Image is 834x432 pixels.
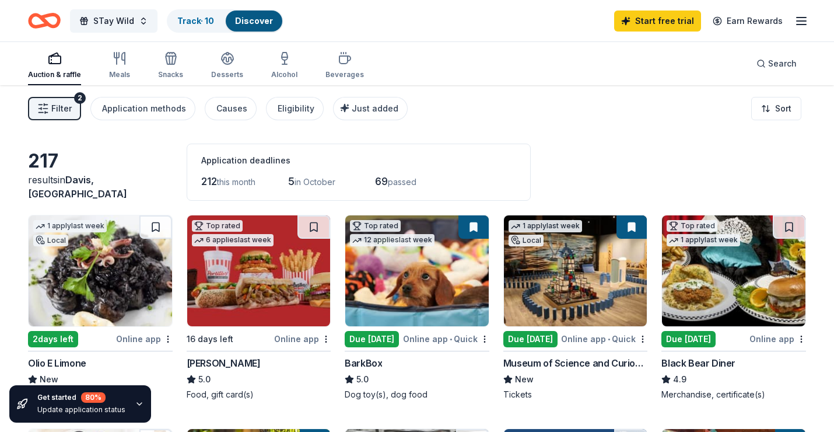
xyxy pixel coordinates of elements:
div: Desserts [211,70,243,79]
button: STay Wild [70,9,157,33]
div: Top rated [192,220,243,232]
div: Alcohol [271,70,297,79]
div: 1 apply last week [33,220,107,232]
span: 5.0 [198,372,211,386]
span: • [450,335,452,344]
span: New [40,372,58,386]
span: in October [295,177,335,187]
img: Image for Portillo's [187,215,331,326]
a: Start free trial [614,11,701,32]
button: Auction & raffle [28,47,81,85]
div: Beverages [325,70,364,79]
span: New [515,372,534,386]
div: Update application status [37,405,125,414]
div: Application methods [102,102,186,116]
div: Food, gift card(s) [187,389,331,400]
button: Alcohol [271,47,297,85]
div: Due [DATE] [661,331,716,347]
div: 217 [28,149,173,173]
div: 6 applies last week [192,234,274,246]
button: Search [747,52,806,75]
div: [PERSON_NAME] [187,356,261,370]
span: 212 [201,175,217,187]
button: Causes [205,97,257,120]
div: 16 days left [187,332,233,346]
img: Image for BarkBox [345,215,489,326]
div: 1 apply last week [509,220,582,232]
div: Causes [216,102,247,116]
span: Filter [51,102,72,116]
div: Museum of Science and Curiosity [503,356,648,370]
div: Merchandise, certificate(s) [661,389,806,400]
span: Davis, [GEOGRAPHIC_DATA] [28,174,127,200]
span: passed [388,177,416,187]
img: Image for Black Bear Diner [662,215,805,326]
span: Search [768,57,797,71]
div: 2 [74,92,86,104]
div: 2 days left [28,331,78,347]
a: Discover [235,16,273,26]
a: Image for Portillo'sTop rated6 applieslast week16 days leftOnline app[PERSON_NAME]5.0Food, gift c... [187,215,331,400]
span: • [608,335,610,344]
img: Image for Museum of Science and Curiosity [504,215,647,326]
div: Local [509,235,544,246]
span: 69 [375,175,388,187]
button: Desserts [211,47,243,85]
span: 4.9 [673,372,686,386]
a: Earn Rewards [706,11,790,32]
a: Image for Black Bear DinerTop rated1 applylast weekDue [DATE]Online appBlack Bear Diner4.9Merchan... [661,215,806,400]
button: Track· 10Discover [167,9,283,33]
span: this month [217,177,255,187]
div: Tickets [503,389,648,400]
div: Online app [116,332,173,346]
div: Online app Quick [561,332,647,346]
div: 80 % [81,392,106,403]
span: Sort [775,102,791,116]
button: Sort [751,97,801,120]
span: 5.0 [356,372,369,386]
div: Online app [274,332,331,346]
img: Image for Olio E Limone [29,215,172,326]
button: Application methods [90,97,195,120]
div: Top rated [667,220,717,232]
a: Home [28,7,61,34]
div: Auction & raffle [28,70,81,79]
a: Image for Olio E Limone1 applylast weekLocal2days leftOnline appOlio E LimoneNewFood, gift card(s) [28,215,173,400]
div: Application deadlines [201,154,516,168]
span: in [28,174,127,200]
div: Online app [749,332,806,346]
div: Snacks [158,70,183,79]
button: Beverages [325,47,364,85]
div: Due [DATE] [345,331,399,347]
div: Meals [109,70,130,79]
span: Just added [352,103,398,113]
button: Snacks [158,47,183,85]
div: BarkBox [345,356,382,370]
div: Eligibility [278,102,314,116]
button: Just added [333,97,408,120]
button: Filter2 [28,97,81,120]
div: Black Bear Diner [661,356,735,370]
div: Dog toy(s), dog food [345,389,489,400]
div: Top rated [350,220,401,232]
a: Image for Museum of Science and Curiosity1 applylast weekLocalDue [DATE]Online app•QuickMuseum of... [503,215,648,400]
a: Image for BarkBoxTop rated12 applieslast weekDue [DATE]Online app•QuickBarkBox5.0Dog toy(s), dog ... [345,215,489,400]
span: STay Wild [93,14,134,28]
div: Get started [37,392,125,403]
span: 5 [288,175,295,187]
a: Track· 10 [177,16,214,26]
div: 12 applies last week [350,234,434,246]
div: Online app Quick [403,332,489,346]
div: 1 apply last week [667,234,740,246]
button: Meals [109,47,130,85]
div: Olio E Limone [28,356,86,370]
div: Due [DATE] [503,331,558,347]
div: results [28,173,173,201]
button: Eligibility [266,97,324,120]
div: Local [33,235,68,246]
